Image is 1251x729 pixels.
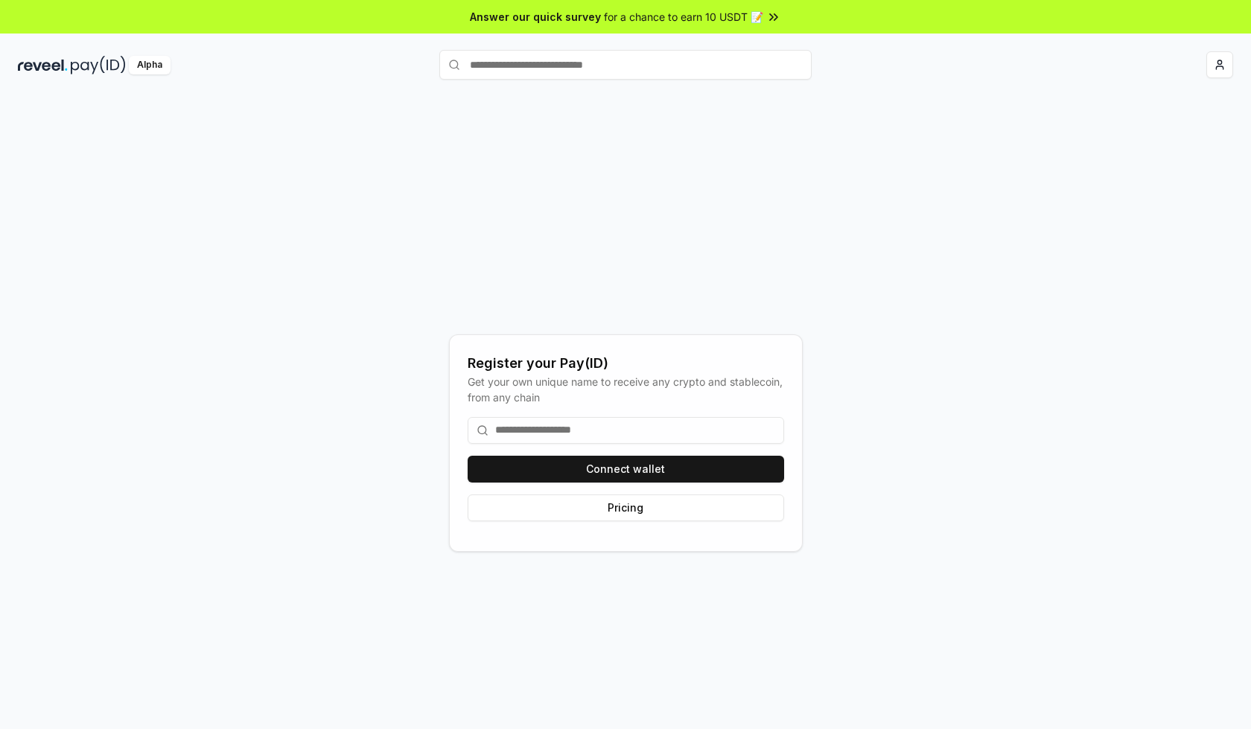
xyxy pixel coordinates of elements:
[71,56,126,74] img: pay_id
[470,9,601,25] span: Answer our quick survey
[18,56,68,74] img: reveel_dark
[129,56,171,74] div: Alpha
[604,9,763,25] span: for a chance to earn 10 USDT 📝
[468,494,784,521] button: Pricing
[468,374,784,405] div: Get your own unique name to receive any crypto and stablecoin, from any chain
[468,456,784,483] button: Connect wallet
[468,353,784,374] div: Register your Pay(ID)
